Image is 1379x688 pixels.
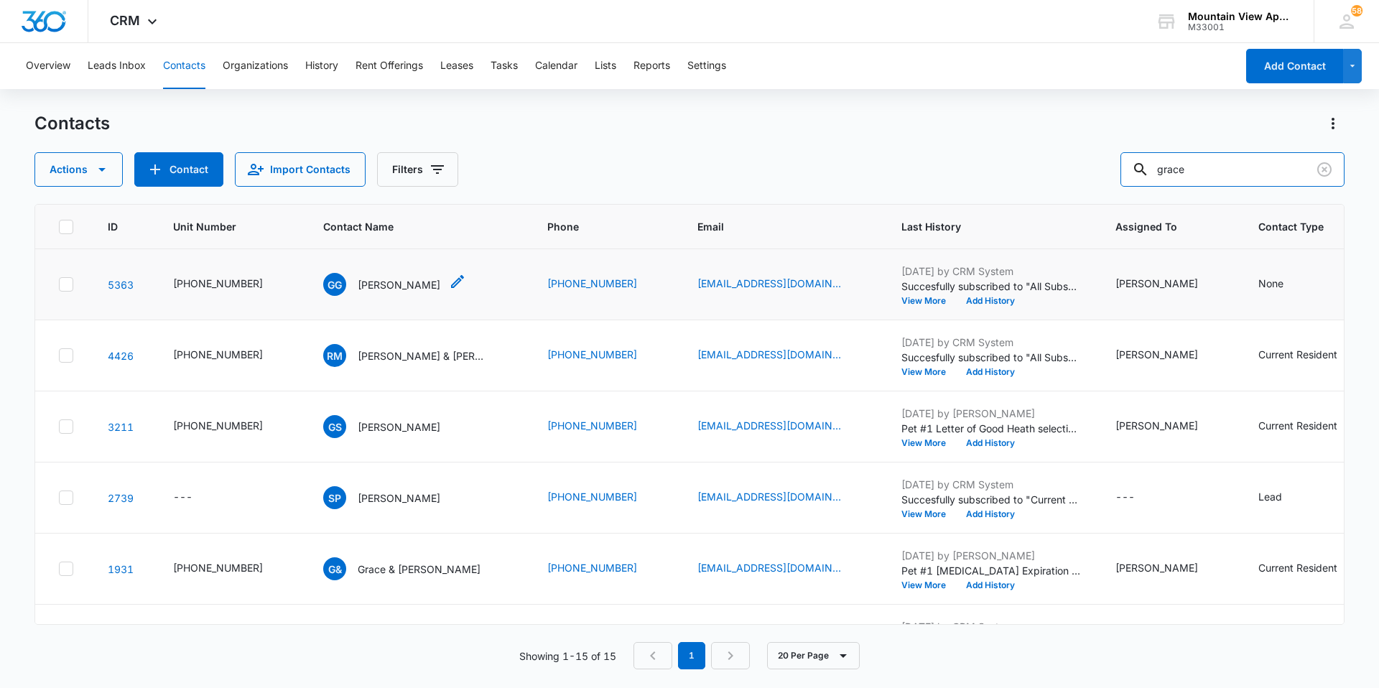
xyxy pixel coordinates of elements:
[697,560,841,575] a: [EMAIL_ADDRESS][DOMAIN_NAME]
[491,43,518,89] button: Tasks
[1115,560,1198,575] div: [PERSON_NAME]
[547,347,663,364] div: Phone - (970) 966-5973 - Select to Edit Field
[323,486,466,509] div: Contact Name - Sharyn Paulette Grace - Select to Edit Field
[358,277,440,292] p: [PERSON_NAME]
[34,113,110,134] h1: Contacts
[1115,276,1198,291] div: [PERSON_NAME]
[697,347,841,362] a: [EMAIL_ADDRESS][DOMAIN_NAME]
[358,491,440,506] p: [PERSON_NAME]
[547,489,663,506] div: Phone - (720) 552-3601 - Select to Edit Field
[1258,276,1283,291] div: None
[173,560,263,575] div: [PHONE_NUMBER]
[323,344,346,367] span: RM
[323,415,346,438] span: GS
[901,421,1081,436] p: Pet #1 Letter of Good Heath selections changed; Yes was added.
[901,477,1081,492] p: [DATE] by CRM System
[901,548,1081,563] p: [DATE] by [PERSON_NAME]
[697,489,867,506] div: Email - sharynandvonny@yahoo.com - Select to Edit Field
[547,489,637,504] a: [PHONE_NUMBER]
[547,418,663,435] div: Phone - (970) 219-2067 - Select to Edit Field
[26,43,70,89] button: Overview
[1188,22,1293,32] div: account id
[88,43,146,89] button: Leads Inbox
[1258,560,1337,575] div: Current Resident
[1115,347,1198,362] div: [PERSON_NAME]
[1258,219,1342,234] span: Contact Type
[901,563,1081,578] p: Pet #1 [MEDICAL_DATA] Expiration Date changed from [DATE] to [DATE].
[134,152,223,187] button: Add Contact
[358,348,487,363] p: [PERSON_NAME] & [PERSON_NAME] [PERSON_NAME]
[1115,276,1224,293] div: Assigned To - Kaitlyn Mendoza - Select to Edit Field
[1115,489,1135,506] div: ---
[108,563,134,575] a: Navigate to contact details page for Grace & Brandon Badger
[173,489,192,506] div: ---
[633,43,670,89] button: Reports
[356,43,423,89] button: Rent Offerings
[697,276,867,293] div: Email - garygrace68@icloud.com - Select to Edit Field
[1258,489,1308,506] div: Contact Type - Lead - Select to Edit Field
[697,560,867,577] div: Email - gbadger0523@gmail.com - Select to Edit Field
[1246,49,1343,83] button: Add Contact
[323,557,506,580] div: Contact Name - Grace & Brandon Badger - Select to Edit Field
[173,560,289,577] div: Unit Number - 545-1845-102 - Select to Edit Field
[323,557,346,580] span: G&
[173,219,289,234] span: Unit Number
[956,297,1025,305] button: Add History
[687,43,726,89] button: Settings
[1115,489,1161,506] div: Assigned To - - Select to Edit Field
[108,492,134,504] a: Navigate to contact details page for Sharyn Paulette Grace
[358,562,480,577] p: Grace & [PERSON_NAME]
[1115,560,1224,577] div: Assigned To - Kaitlyn Mendoza - Select to Edit Field
[108,279,134,291] a: Navigate to contact details page for Gary Grace
[767,642,860,669] button: 20 Per Page
[547,418,637,433] a: [PHONE_NUMBER]
[956,510,1025,519] button: Add History
[1322,112,1345,135] button: Actions
[901,510,956,519] button: View More
[1258,276,1309,293] div: Contact Type - None - Select to Edit Field
[235,152,366,187] button: Import Contacts
[323,273,346,296] span: GG
[173,418,289,435] div: Unit Number - 545-1833-205 - Select to Edit Field
[547,560,663,577] div: Phone - (308) 258-7751 - Select to Edit Field
[323,415,466,438] div: Contact Name - Grace Schlie - Select to Edit Field
[678,642,705,669] em: 1
[1258,489,1282,504] div: Lead
[1313,158,1336,181] button: Clear
[173,276,263,291] div: [PHONE_NUMBER]
[173,347,289,364] div: Unit Number - 545-1817-203 - Select to Edit Field
[956,439,1025,447] button: Add History
[173,489,218,506] div: Unit Number - - Select to Edit Field
[956,581,1025,590] button: Add History
[901,368,956,376] button: View More
[323,486,346,509] span: SP
[535,43,577,89] button: Calendar
[697,276,841,291] a: [EMAIL_ADDRESS][DOMAIN_NAME]
[1258,418,1363,435] div: Contact Type - Current Resident - Select to Edit Field
[901,335,1081,350] p: [DATE] by CRM System
[519,649,616,664] p: Showing 1-15 of 15
[697,219,846,234] span: Email
[697,418,867,435] div: Email - graceschlie289@gmail.com - Select to Edit Field
[323,344,513,367] div: Contact Name - Ryan Murray & Olivia Grace Pfeil - Select to Edit Field
[697,489,841,504] a: [EMAIL_ADDRESS][DOMAIN_NAME]
[108,350,134,362] a: Navigate to contact details page for Ryan Murray & Olivia Grace Pfeil
[108,219,118,234] span: ID
[1258,560,1363,577] div: Contact Type - Current Resident - Select to Edit Field
[108,421,134,433] a: Navigate to contact details page for Grace Schlie
[323,219,492,234] span: Contact Name
[901,264,1081,279] p: [DATE] by CRM System
[901,219,1060,234] span: Last History
[1351,5,1362,17] div: notifications count
[901,581,956,590] button: View More
[633,642,750,669] nav: Pagination
[956,368,1025,376] button: Add History
[697,347,867,364] div: Email - pfeilolivia21@gmail.com - Select to Edit Field
[305,43,338,89] button: History
[1258,418,1337,433] div: Current Resident
[595,43,616,89] button: Lists
[440,43,473,89] button: Leases
[358,419,440,434] p: [PERSON_NAME]
[901,619,1081,634] p: [DATE] by CRM System
[901,406,1081,421] p: [DATE] by [PERSON_NAME]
